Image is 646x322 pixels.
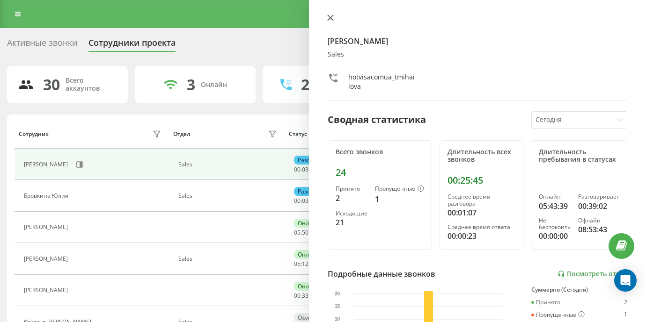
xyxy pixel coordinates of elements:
div: 00:00:23 [448,230,515,242]
a: Посмотреть отчет [558,270,627,278]
span: 33 [302,292,308,300]
div: 00:01:07 [448,207,515,218]
div: Онлайн [294,282,323,291]
div: Исходящие [336,210,367,217]
div: 05:43:39 [539,200,571,212]
div: Сотрудник [19,131,49,137]
div: 24 [336,167,424,178]
div: Open Intercom Messenger [614,269,637,292]
div: Разговаривает [294,156,343,165]
span: 00 [294,197,301,205]
span: 50 [302,229,308,236]
div: Пропущенные [375,186,424,193]
div: Подробные данные звонков [328,268,435,279]
div: Среднее время разговора [448,193,515,207]
div: Офлайн [578,217,619,224]
div: Онлайн [294,219,323,228]
div: Разговаривает [578,193,619,200]
span: 05 [294,260,301,268]
div: 21 [336,217,367,228]
div: 00:25:45 [448,175,515,186]
div: Пропущенные [531,311,585,319]
div: 00:39:02 [578,200,619,212]
div: 3 [187,76,195,93]
div: [PERSON_NAME] [24,256,70,262]
span: 03 [302,197,308,205]
div: : : [294,293,316,299]
div: Разговаривает [294,187,343,196]
div: Принято [531,299,560,306]
div: Всего аккаунтов [66,77,117,93]
div: Сотрудники проекта [88,38,176,52]
div: Активные звонки [7,38,77,52]
div: Бровкина Юлия [24,193,71,199]
div: Sales [178,256,279,262]
div: 30 [43,76,60,93]
div: Длительность всех звонков [448,148,515,164]
div: Sales [178,161,279,168]
div: 1 [624,311,627,319]
div: 1 [375,193,424,205]
div: Онлайн [539,193,571,200]
div: [PERSON_NAME] [24,224,70,230]
div: : : [294,166,316,173]
span: 03 [302,165,308,173]
span: 12 [302,260,308,268]
text: 15 [335,304,340,309]
span: 00 [294,165,301,173]
div: 2 [301,76,309,93]
div: [PERSON_NAME] [24,287,70,293]
div: 2 [624,299,627,306]
div: Онлайн [294,250,323,259]
div: Среднее время ответа [448,224,515,230]
div: [PERSON_NAME] [24,161,70,168]
div: 08:53:43 [578,224,619,235]
div: Отдел [173,131,190,137]
div: 2 [336,193,367,204]
div: Суммарно (Сегодня) [531,286,627,293]
div: Принято [336,186,367,192]
h4: [PERSON_NAME] [328,36,627,47]
div: Sales [178,193,279,199]
div: Сводная статистика [328,113,426,127]
div: 00:00:00 [539,230,571,242]
div: Sales [328,50,627,58]
text: 10 [335,317,340,322]
div: : : [294,198,316,204]
text: 20 [335,291,340,296]
div: Всего звонков [336,148,424,156]
div: : : [294,261,316,267]
div: Не беспокоить [539,217,571,231]
div: hotvisacomua_tmihailova [348,72,415,91]
div: Офлайн [294,313,324,322]
div: Длительность пребывания в статусах [539,148,619,164]
div: : : [294,229,316,236]
div: Статус [289,131,307,137]
span: 05 [294,229,301,236]
span: 00 [294,292,301,300]
div: Онлайн [201,81,227,89]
